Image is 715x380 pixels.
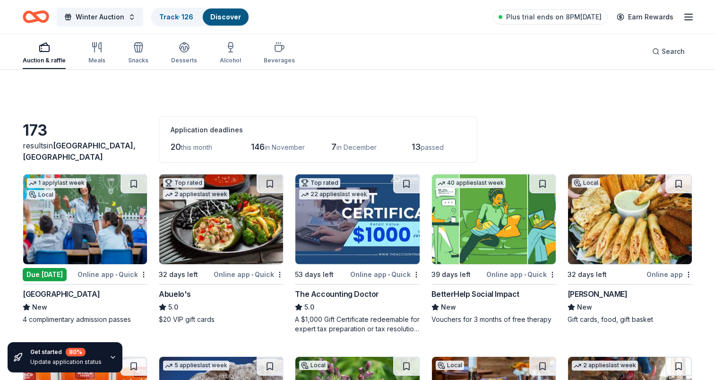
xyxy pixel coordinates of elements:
[23,174,147,264] img: Image for Children’s Museum Houston
[210,13,241,21] a: Discover
[295,269,334,280] div: 53 days left
[220,57,241,64] div: Alcohol
[350,268,420,280] div: Online app Quick
[159,269,198,280] div: 32 days left
[299,178,340,188] div: Top rated
[23,174,147,324] a: Image for Children’s Museum Houston1 applylast weekLocalDue [DATE]Online app•Quick[GEOGRAPHIC_DAT...
[264,57,295,64] div: Beverages
[577,302,592,313] span: New
[441,302,456,313] span: New
[27,190,55,199] div: Local
[76,11,124,23] span: Winter Auction
[432,174,556,264] img: Image for BetterHelp Social Impact
[431,174,556,324] a: Image for BetterHelp Social Impact40 applieslast week39 days leftOnline app•QuickBetterHelp Socia...
[128,38,148,69] button: Snacks
[88,38,105,69] button: Meals
[23,6,49,28] a: Home
[163,361,229,371] div: 5 applies last week
[295,174,420,334] a: Image for The Accounting DoctorTop rated22 applieslast week53 days leftOnline app•QuickThe Accoun...
[611,9,679,26] a: Earn Rewards
[171,124,465,136] div: Application deadlines
[431,269,471,280] div: 39 days left
[412,142,421,152] span: 13
[568,269,607,280] div: 32 days left
[568,288,628,300] div: [PERSON_NAME]
[251,142,265,152] span: 146
[331,142,336,152] span: 7
[506,11,602,23] span: Plus trial ends on 8PM[DATE]
[159,174,283,264] img: Image for Abuelo's
[336,143,377,151] span: in December
[493,9,607,25] a: Plus trial ends on 8PM[DATE]
[23,38,66,69] button: Auction & raffle
[159,315,284,324] div: $20 VIP gift cards
[388,271,390,278] span: •
[23,140,147,163] div: results
[214,268,284,280] div: Online app Quick
[32,302,47,313] span: New
[646,268,692,280] div: Online app
[78,268,147,280] div: Online app Quick
[431,315,556,324] div: Vouchers for 3 months of free therapy
[159,174,284,324] a: Image for Abuelo's Top rated2 applieslast week32 days leftOnline app•QuickAbuelo's5.0$20 VIP gift...
[524,271,526,278] span: •
[163,190,229,199] div: 2 applies last week
[220,38,241,69] button: Alcohol
[568,174,692,264] img: Image for Jimmy Changas
[171,38,197,69] button: Desserts
[299,190,369,199] div: 22 applies last week
[304,302,314,313] span: 5.0
[115,271,117,278] span: •
[295,174,419,264] img: Image for The Accounting Doctor
[23,141,136,162] span: [GEOGRAPHIC_DATA], [GEOGRAPHIC_DATA]
[57,8,143,26] button: Winter Auction
[295,315,420,334] div: A $1,000 Gift Certificate redeemable for expert tax preparation or tax resolution services—recipi...
[662,46,685,57] span: Search
[23,315,147,324] div: 4 complimentary admission passes
[171,57,197,64] div: Desserts
[23,57,66,64] div: Auction & raffle
[30,348,102,356] div: Get started
[251,271,253,278] span: •
[23,288,100,300] div: [GEOGRAPHIC_DATA]
[299,361,327,370] div: Local
[23,121,147,140] div: 173
[23,141,136,162] span: in
[151,8,250,26] button: Track· 126Discover
[572,361,638,371] div: 2 applies last week
[568,174,692,324] a: Image for Jimmy ChangasLocal32 days leftOnline app[PERSON_NAME]NewGift cards, food, gift basket
[128,57,148,64] div: Snacks
[159,288,191,300] div: Abuelo's
[66,348,86,356] div: 80 %
[168,302,178,313] span: 5.0
[436,361,464,370] div: Local
[421,143,444,151] span: passed
[181,143,212,151] span: this month
[23,268,67,281] div: Due [DATE]
[163,178,204,188] div: Top rated
[27,178,86,188] div: 1 apply last week
[88,57,105,64] div: Meals
[265,143,305,151] span: in November
[645,42,692,61] button: Search
[572,178,600,188] div: Local
[436,178,506,188] div: 40 applies last week
[431,288,519,300] div: BetterHelp Social Impact
[295,288,379,300] div: The Accounting Doctor
[171,142,181,152] span: 20
[159,13,193,21] a: Track· 126
[568,315,692,324] div: Gift cards, food, gift basket
[30,358,102,366] div: Update application status
[264,38,295,69] button: Beverages
[486,268,556,280] div: Online app Quick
